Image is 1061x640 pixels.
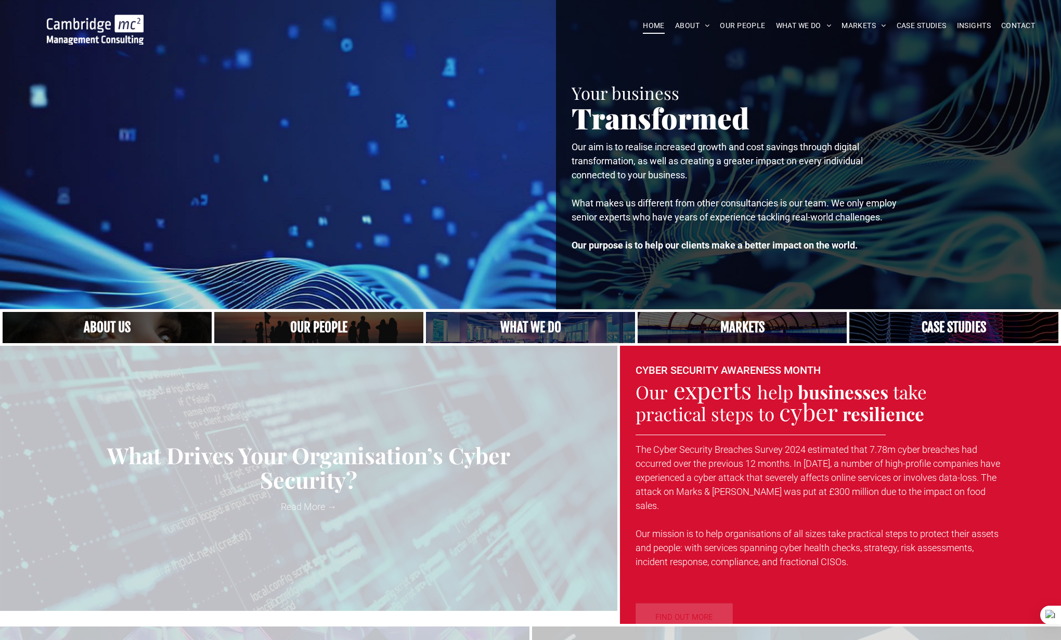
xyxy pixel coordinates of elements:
a: ABOUT [670,18,715,34]
span: Our aim is to realise increased growth and cost savings through digital transformation, as well a... [572,141,863,180]
a: CASE STUDIES [891,18,952,34]
span: Our [636,380,668,404]
a: What Drives Your Organisation’s Cyber Security? [8,443,610,492]
a: HOME [638,18,670,34]
a: Read More → [8,500,610,514]
a: OUR PEOPLE [715,18,770,34]
span: The Cyber Security Breaches Survey 2024 estimated that 7.78m cyber breaches had occurred over the... [636,444,1000,511]
a: CASE STUDIES | See an Overview of All Our Case Studies | Cambridge Management Consulting [849,312,1058,343]
span: cyber [779,396,838,427]
strong: Our purpose is to help our clients make a better impact on the world. [572,240,858,251]
a: A crowd in silhouette at sunset, on a rise or lookout point [214,312,423,343]
a: Our Markets | Cambridge Management Consulting [638,312,847,343]
span: help [757,380,793,404]
a: A yoga teacher lifting his whole body off the ground in the peacock pose [426,312,635,343]
span: Transformed [572,98,749,137]
a: INSIGHTS [952,18,996,34]
span: FIND OUT MORE [655,604,713,630]
a: Close up of woman's face, centered on her eyes [3,312,212,343]
a: Your Business Transformed | Cambridge Management Consulting [47,16,144,27]
strong: resilience [843,401,924,426]
font: CYBER SECURITY AWARENESS MONTH [636,364,821,376]
span: experts [674,374,752,405]
span: Our mission is to help organisations of all sizes take practical steps to protect their assets an... [636,528,999,567]
a: WHAT WE DO [771,18,837,34]
a: CONTACT [996,18,1040,34]
strong: businesses [798,380,888,404]
span: take practical steps to [636,380,927,426]
span: What makes us different from other consultancies is our team. We only employ senior experts who h... [572,198,897,223]
a: MARKETS [836,18,891,34]
a: FIND OUT MORE [636,603,733,631]
img: Go to Homepage [47,15,144,45]
span: Your business [572,81,679,104]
